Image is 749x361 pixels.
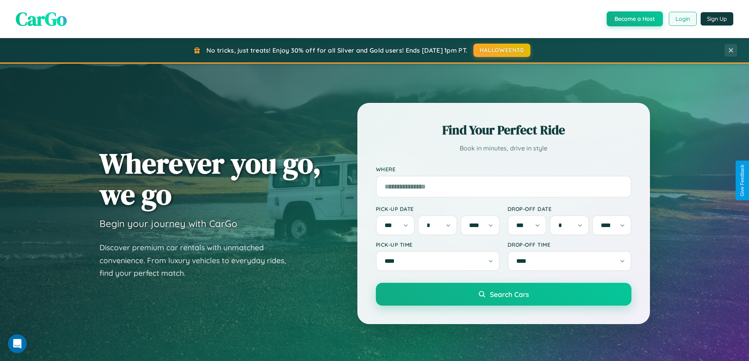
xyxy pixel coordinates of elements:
[490,290,529,299] span: Search Cars
[376,166,631,172] label: Where
[376,241,500,248] label: Pick-up Time
[740,165,745,196] div: Give Feedback
[473,44,530,57] button: HALLOWEEN30
[99,148,321,210] h1: Wherever you go, we go
[376,121,631,139] h2: Find Your Perfect Ride
[376,143,631,154] p: Book in minutes, drive in style
[701,12,733,26] button: Sign Up
[607,11,663,26] button: Become a Host
[508,205,631,212] label: Drop-off Date
[99,241,296,280] p: Discover premium car rentals with unmatched convenience. From luxury vehicles to everyday rides, ...
[8,334,27,353] iframe: Intercom live chat
[376,205,500,212] label: Pick-up Date
[376,283,631,306] button: Search Cars
[99,218,237,229] h3: Begin your journey with CarGo
[16,6,67,32] span: CarGo
[508,241,631,248] label: Drop-off Time
[669,12,697,26] button: Login
[206,46,467,54] span: No tricks, just treats! Enjoy 30% off for all Silver and Gold users! Ends [DATE] 1pm PT.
